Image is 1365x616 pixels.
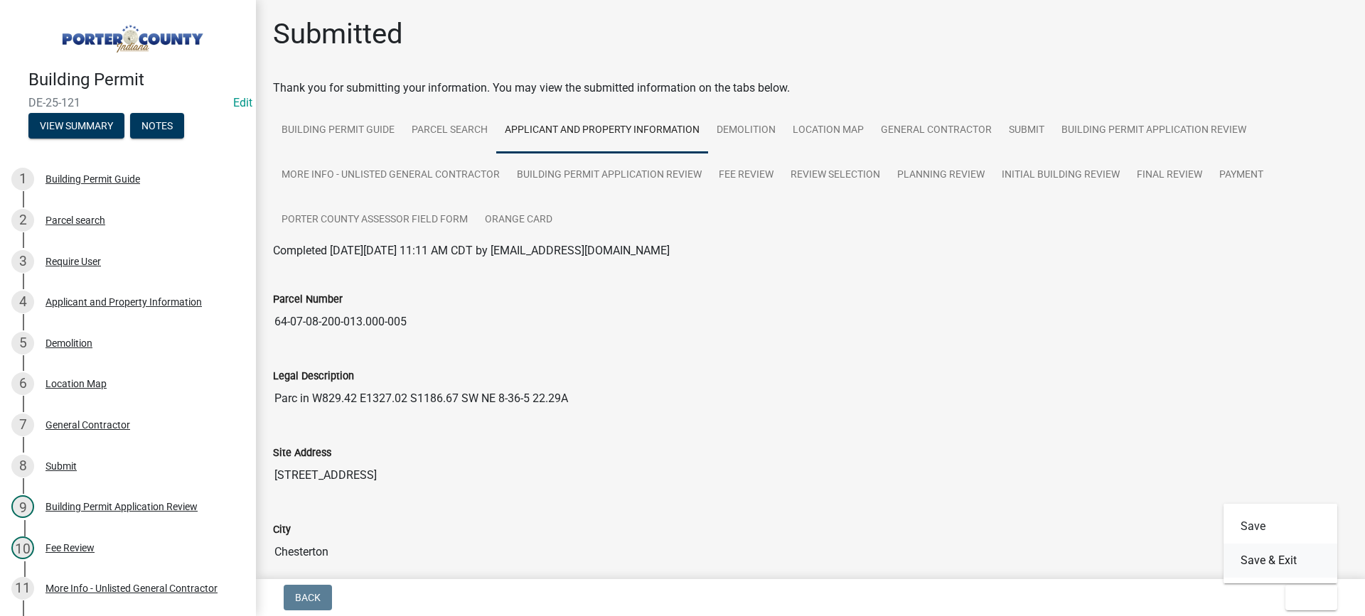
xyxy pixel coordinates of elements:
[45,215,105,225] div: Parcel search
[508,153,710,198] a: Building Permit Application Review
[295,592,321,603] span: Back
[45,420,130,430] div: General Contractor
[11,414,34,436] div: 7
[11,372,34,395] div: 6
[28,113,124,139] button: View Summary
[11,291,34,313] div: 4
[273,525,291,535] label: City
[889,153,993,198] a: Planning Review
[45,583,218,593] div: More Info - Unlisted General Contractor
[11,209,34,232] div: 2
[476,198,561,243] a: Orange Card
[1297,592,1317,603] span: Exit
[872,108,1000,153] a: General Contractor
[130,113,184,139] button: Notes
[708,108,784,153] a: Demolition
[233,96,252,109] a: Edit
[28,70,245,90] h4: Building Permit
[11,577,34,600] div: 11
[11,536,34,559] div: 10
[1285,585,1337,610] button: Exit
[782,153,889,198] a: Review Selection
[45,502,198,512] div: Building Permit Application Review
[403,108,496,153] a: Parcel search
[45,379,107,389] div: Location Map
[45,174,140,184] div: Building Permit Guide
[273,372,354,382] label: Legal Description
[273,153,508,198] a: More Info - Unlisted General Contractor
[784,108,872,153] a: Location Map
[710,153,782,198] a: Fee Review
[28,15,233,55] img: Porter County, Indiana
[11,250,34,273] div: 3
[1000,108,1053,153] a: Submit
[11,332,34,355] div: 5
[273,295,343,305] label: Parcel Number
[1224,544,1337,578] button: Save & Exit
[45,543,95,553] div: Fee Review
[11,455,34,477] div: 8
[1224,504,1337,583] div: Exit
[273,80,1348,97] div: Thank you for submitting your information. You may view the submitted information on the tabs below.
[1053,108,1255,153] a: Building Permit Application Review
[11,168,34,190] div: 1
[130,121,184,132] wm-modal-confirm: Notes
[273,448,331,458] label: Site Address
[233,96,252,109] wm-modal-confirm: Edit Application Number
[45,297,202,307] div: Applicant and Property Information
[993,153,1128,198] a: Initial Building Review
[28,96,227,109] span: DE-25-121
[284,585,332,610] button: Back
[11,495,34,518] div: 9
[45,338,92,348] div: Demolition
[273,198,476,243] a: Porter County Assessor Field Form
[496,108,708,153] a: Applicant and Property Information
[273,244,670,257] span: Completed [DATE][DATE] 11:11 AM CDT by [EMAIL_ADDRESS][DOMAIN_NAME]
[45,256,101,266] div: Require User
[273,17,403,51] h1: Submitted
[1224,509,1337,544] button: Save
[1128,153,1211,198] a: Final Review
[273,108,403,153] a: Building Permit Guide
[1211,153,1272,198] a: Payment
[45,461,77,471] div: Submit
[28,121,124,132] wm-modal-confirm: Summary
